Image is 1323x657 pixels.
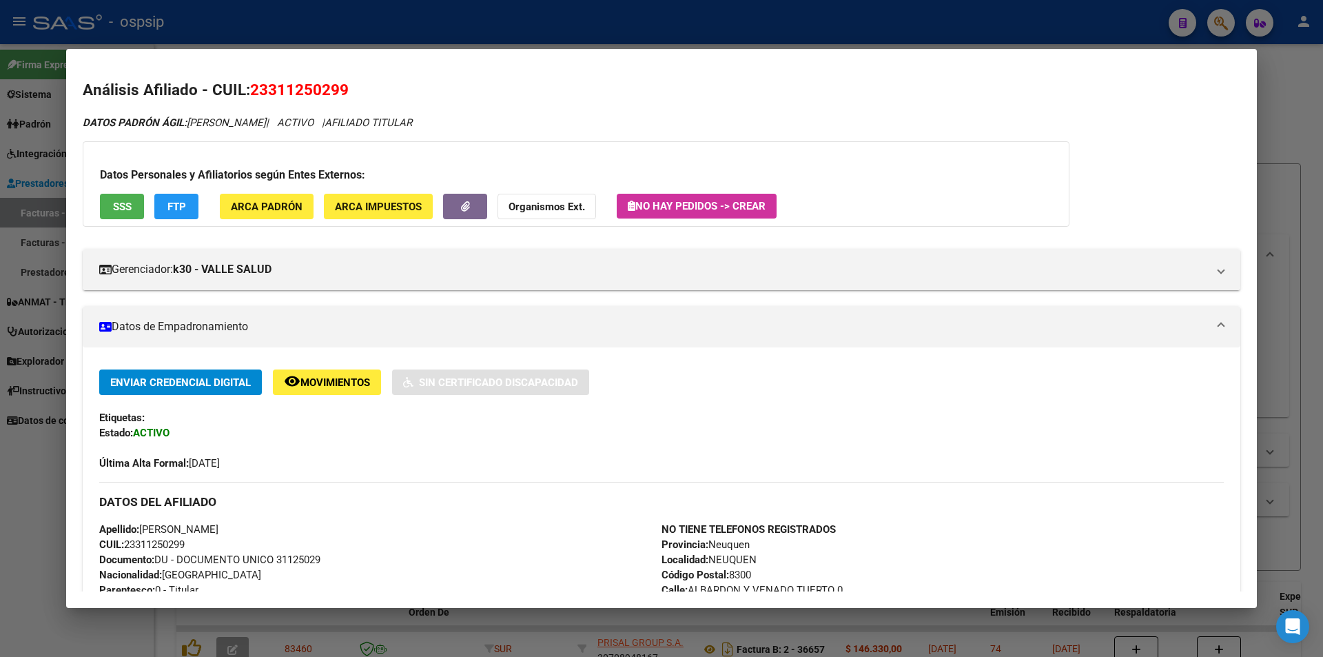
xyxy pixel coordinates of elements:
[661,569,729,581] strong: Código Postal:
[250,81,349,99] span: 23311250299
[324,194,433,219] button: ARCA Impuestos
[99,538,124,551] strong: CUIL:
[99,412,145,424] strong: Etiquetas:
[661,584,843,596] span: ALBARDON Y VENADO TUERTO 0
[99,569,162,581] strong: Nacionalidad:
[661,538,750,551] span: Neuquen
[661,554,708,566] strong: Localidad:
[220,194,314,219] button: ARCA Padrón
[661,523,836,536] strong: NO TIENE TELEFONOS REGISTRADOS
[231,201,302,213] span: ARCA Padrón
[83,306,1240,347] mat-expansion-panel-header: Datos de Empadronamiento
[99,523,218,536] span: [PERSON_NAME]
[99,427,133,439] strong: Estado:
[100,194,144,219] button: SSS
[325,117,412,129] span: AFILIADO TITULAR
[661,569,751,581] span: 8300
[99,523,139,536] strong: Apellido:
[100,167,1052,183] h3: Datos Personales y Afiliatorios según Entes Externos:
[99,569,261,581] span: [GEOGRAPHIC_DATA]
[419,376,578,389] span: Sin Certificado Discapacidad
[617,194,777,219] button: No hay Pedidos -> Crear
[99,370,262,395] button: Enviar Credencial Digital
[661,554,757,566] span: NEUQUEN
[628,200,766,212] span: No hay Pedidos -> Crear
[99,457,220,469] span: [DATE]
[509,201,585,213] strong: Organismos Ext.
[498,194,596,219] button: Organismos Ext.
[1276,610,1309,643] div: Open Intercom Messenger
[83,117,266,129] span: [PERSON_NAME]
[300,376,370,389] span: Movimientos
[284,373,300,390] mat-icon: remove_red_eye
[154,194,198,219] button: FTP
[99,494,1224,509] h3: DATOS DEL AFILIADO
[99,457,189,469] strong: Última Alta Formal:
[113,201,132,213] span: SSS
[335,201,422,213] span: ARCA Impuestos
[110,376,251,389] span: Enviar Credencial Digital
[99,319,1207,335] mat-panel-title: Datos de Empadronamiento
[83,79,1240,102] h2: Análisis Afiliado - CUIL:
[392,370,589,395] button: Sin Certificado Discapacidad
[99,261,1207,278] mat-panel-title: Gerenciador:
[83,249,1240,290] mat-expansion-panel-header: Gerenciador:k30 - VALLE SALUD
[83,117,187,129] strong: DATOS PADRÓN ÁGIL:
[83,117,412,129] i: | ACTIVO |
[173,261,271,278] strong: k30 - VALLE SALUD
[99,584,155,596] strong: Parentesco:
[133,427,170,439] strong: ACTIVO
[661,538,708,551] strong: Provincia:
[99,554,154,566] strong: Documento:
[273,370,381,395] button: Movimientos
[661,584,688,596] strong: Calle:
[167,201,186,213] span: FTP
[99,554,320,566] span: DU - DOCUMENTO UNICO 31125029
[99,584,198,596] span: 0 - Titular
[99,538,185,551] span: 23311250299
